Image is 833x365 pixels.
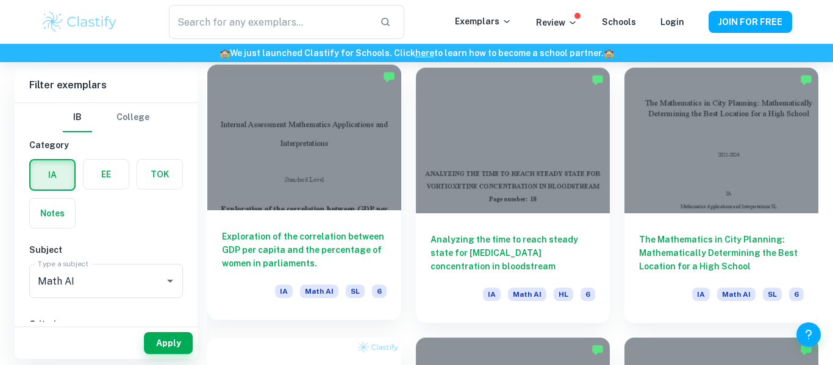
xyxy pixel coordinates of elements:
button: EE [84,160,129,189]
span: SL [346,285,365,298]
h6: The Mathematics in City Planning: Mathematically Determining the Best Location for a High School [639,233,804,273]
button: IB [63,103,92,132]
a: Schools [602,17,636,27]
label: Type a subject [38,258,88,269]
button: Help and Feedback [796,322,821,347]
img: Marked [800,344,812,356]
input: Search for any exemplars... [169,5,370,39]
a: The Mathematics in City Planning: Mathematically Determining the Best Location for a High SchoolI... [624,68,818,322]
button: Apply [144,332,193,354]
img: Marked [800,74,812,86]
h6: Analyzing the time to reach steady state for [MEDICAL_DATA] concentration in bloodstream [431,233,595,273]
span: 6 [372,285,387,298]
span: Math AI [717,288,756,301]
span: HL [554,288,573,301]
h6: We just launched Clastify for Schools. Click to learn how to become a school partner. [2,46,831,60]
a: here [415,48,434,58]
p: Review [536,16,577,29]
h6: Subject [29,243,183,257]
a: Analyzing the time to reach steady state for [MEDICAL_DATA] concentration in bloodstreamIAMath AIHL6 [416,68,610,322]
span: SL [763,288,782,301]
div: Filter type choice [63,103,149,132]
span: IA [275,285,293,298]
img: Marked [383,71,395,83]
h6: Criteria [29,317,183,331]
span: 6 [789,288,804,301]
span: 6 [581,288,595,301]
span: 🏫 [220,48,230,58]
button: Notes [30,199,75,228]
span: IA [692,288,710,301]
button: JOIN FOR FREE [709,11,792,33]
button: College [116,103,149,132]
a: Exploration of the correlation between GDP per capita and the percentage of women in parliaments.... [207,68,401,322]
button: IA [30,160,74,190]
span: Math AI [300,285,338,298]
h6: Exploration of the correlation between GDP per capita and the percentage of women in parliaments. [222,230,387,270]
span: Math AI [508,288,546,301]
span: 🏫 [604,48,614,58]
p: Exemplars [455,15,512,28]
img: Marked [592,74,604,86]
span: IA [483,288,501,301]
button: TOK [137,160,182,189]
img: Marked [592,344,604,356]
button: Open [162,272,179,289]
img: Clastify logo [41,10,118,34]
h6: Filter exemplars [15,68,198,102]
a: Login [660,17,684,27]
h6: Category [29,138,183,152]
